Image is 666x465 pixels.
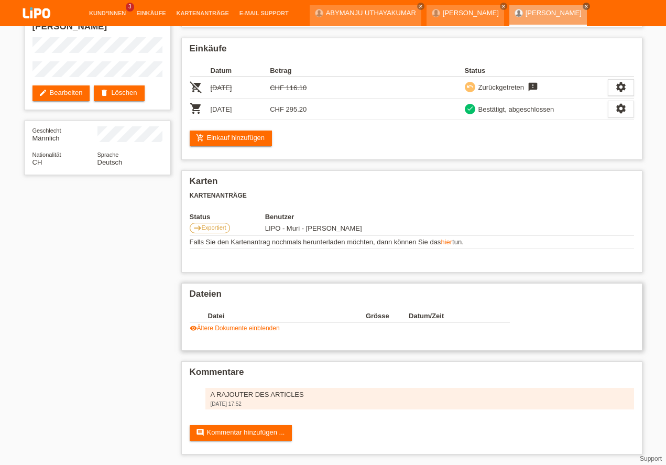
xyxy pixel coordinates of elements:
[190,192,634,200] h3: Kartenanträge
[190,81,202,93] i: POSP00025852
[441,238,452,246] a: hier
[475,104,554,115] div: Bestätigt, abgeschlossen
[100,89,108,97] i: delete
[32,85,90,101] a: editBearbeiten
[475,82,524,93] div: Zurückgetreten
[265,224,362,232] span: 07.08.2025
[211,401,629,407] div: [DATE] 17:52
[32,152,61,158] span: Nationalität
[211,64,270,77] th: Datum
[584,4,589,9] i: close
[443,9,499,17] a: [PERSON_NAME]
[190,44,634,59] h2: Einkäufe
[418,4,423,9] i: close
[190,289,634,305] h2: Dateien
[190,325,197,332] i: visibility
[190,102,202,115] i: POSP00025854
[500,3,507,10] a: close
[196,134,204,142] i: add_shopping_cart
[417,3,424,10] a: close
[126,3,134,12] span: 3
[615,103,627,114] i: settings
[211,77,270,99] td: [DATE]
[39,89,47,97] i: edit
[527,82,539,92] i: feedback
[409,310,495,322] th: Datum/Zeit
[32,127,61,134] span: Geschlecht
[234,10,294,16] a: E-Mail Support
[190,131,272,146] a: add_shopping_cartEinkauf hinzufügen
[190,176,634,192] h2: Karten
[84,10,131,16] a: Kund*innen
[190,213,265,221] th: Status
[583,3,590,10] a: close
[211,391,629,398] div: A RAJOUTER DES ARTICLES
[465,64,608,77] th: Status
[196,428,204,437] i: comment
[190,325,280,332] a: visibilityÄltere Dokumente einblenden
[366,310,409,322] th: Grösse
[326,9,416,17] a: ABYMANJU UTHAYAKUMAR
[265,213,443,221] th: Benutzer
[270,99,330,120] td: CHF 295.20
[94,85,144,101] a: deleteLöschen
[202,224,226,231] span: Exportiert
[10,21,63,29] a: LIPO pay
[32,158,42,166] span: Schweiz
[466,105,474,112] i: check
[171,10,234,16] a: Kartenanträge
[32,126,97,142] div: Männlich
[526,9,582,17] a: [PERSON_NAME]
[270,64,330,77] th: Betrag
[97,158,123,166] span: Deutsch
[211,99,270,120] td: [DATE]
[131,10,171,16] a: Einkäufe
[208,310,366,322] th: Datei
[501,4,506,9] i: close
[270,77,330,99] td: CHF 116.10
[466,83,474,90] i: undo
[640,455,662,462] a: Support
[193,224,202,232] i: east
[190,425,292,441] a: commentKommentar hinzufügen ...
[190,236,634,248] td: Falls Sie den Kartenantrag nochmals herunterladen möchten, dann können Sie das tun.
[615,81,627,93] i: settings
[32,21,162,37] h2: [PERSON_NAME]
[190,367,634,383] h2: Kommentare
[97,152,119,158] span: Sprache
